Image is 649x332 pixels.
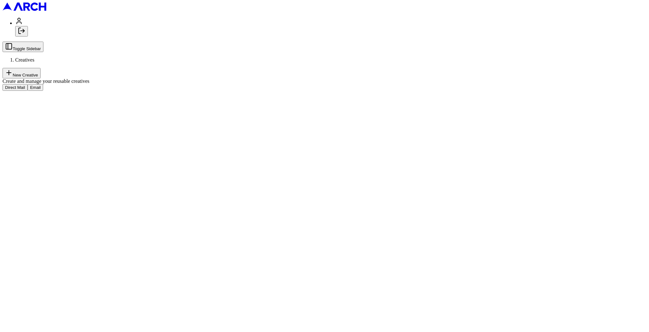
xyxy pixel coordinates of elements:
button: Email [28,84,43,91]
div: Create and manage your reusable creatives [3,78,646,84]
span: Toggle Sidebar [13,46,41,51]
button: Toggle Sidebar [3,42,43,52]
nav: breadcrumb [3,57,646,63]
button: Log out [15,26,28,37]
button: New Creative [3,68,41,78]
button: Direct Mail [3,84,28,91]
span: Creatives [15,57,34,63]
